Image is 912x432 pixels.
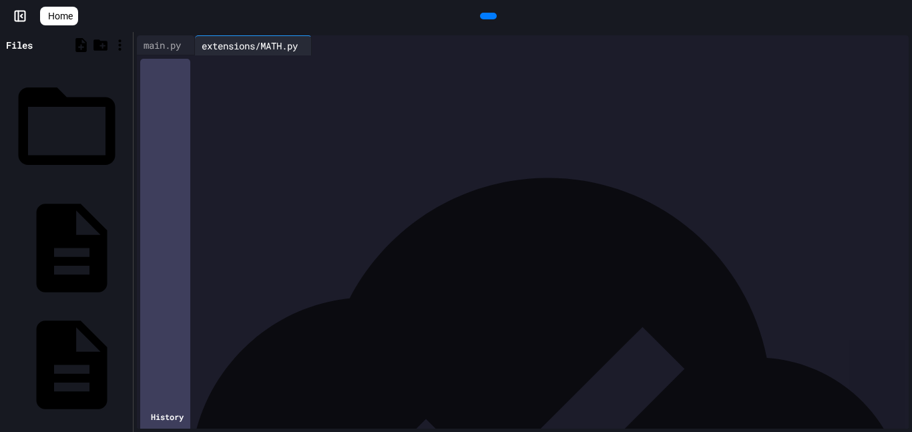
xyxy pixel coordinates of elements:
[137,38,188,52] div: main.py
[195,39,304,53] div: extensions/MATH.py
[137,35,195,55] div: main.py
[48,9,73,23] span: Home
[6,38,33,52] div: Files
[40,7,78,25] a: Home
[195,35,312,55] div: extensions/MATH.py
